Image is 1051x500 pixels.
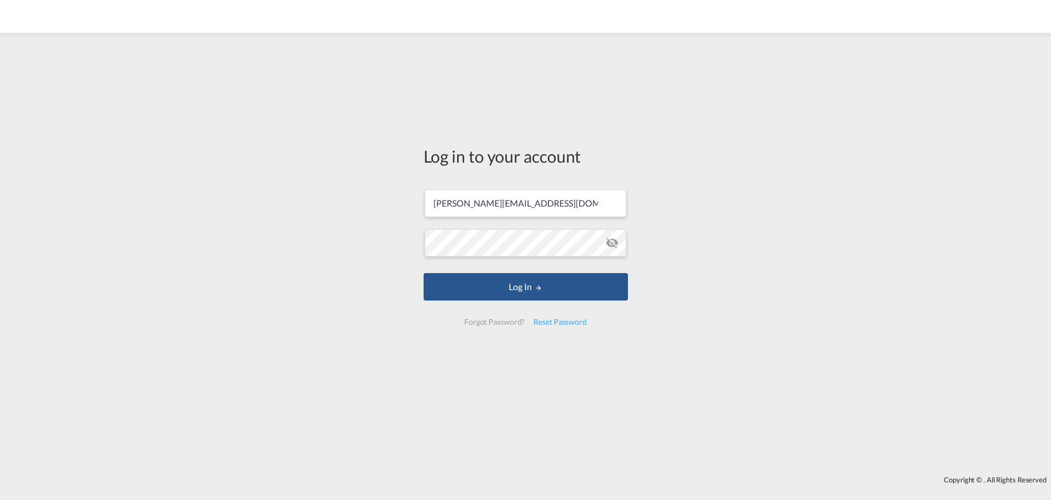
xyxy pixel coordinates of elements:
input: Enter email/phone number [425,190,626,217]
md-icon: icon-eye-off [605,236,619,249]
button: LOGIN [424,273,628,301]
div: Reset Password [529,312,591,332]
div: Forgot Password? [460,312,529,332]
div: Log in to your account [424,145,628,168]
